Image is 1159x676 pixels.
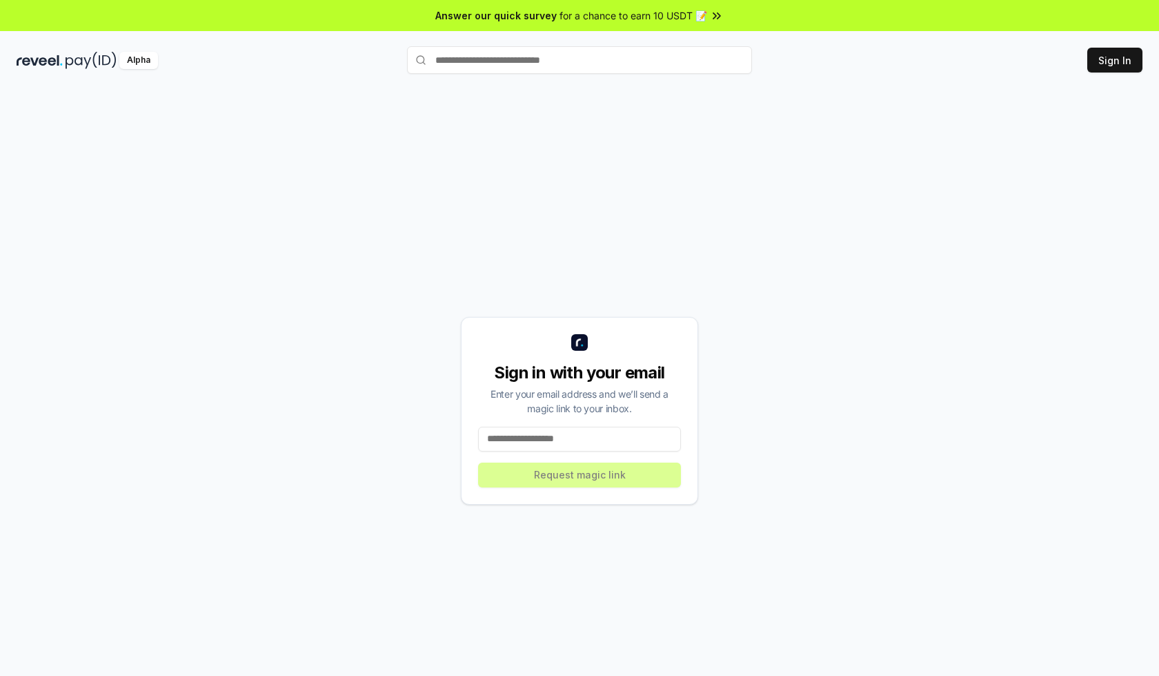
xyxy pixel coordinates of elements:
[17,52,63,69] img: reveel_dark
[435,8,557,23] span: Answer our quick survey
[478,362,681,384] div: Sign in with your email
[119,52,158,69] div: Alpha
[478,387,681,416] div: Enter your email address and we’ll send a magic link to your inbox.
[559,8,707,23] span: for a chance to earn 10 USDT 📝
[1087,48,1142,73] button: Sign In
[571,334,588,351] img: logo_small
[66,52,117,69] img: pay_id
